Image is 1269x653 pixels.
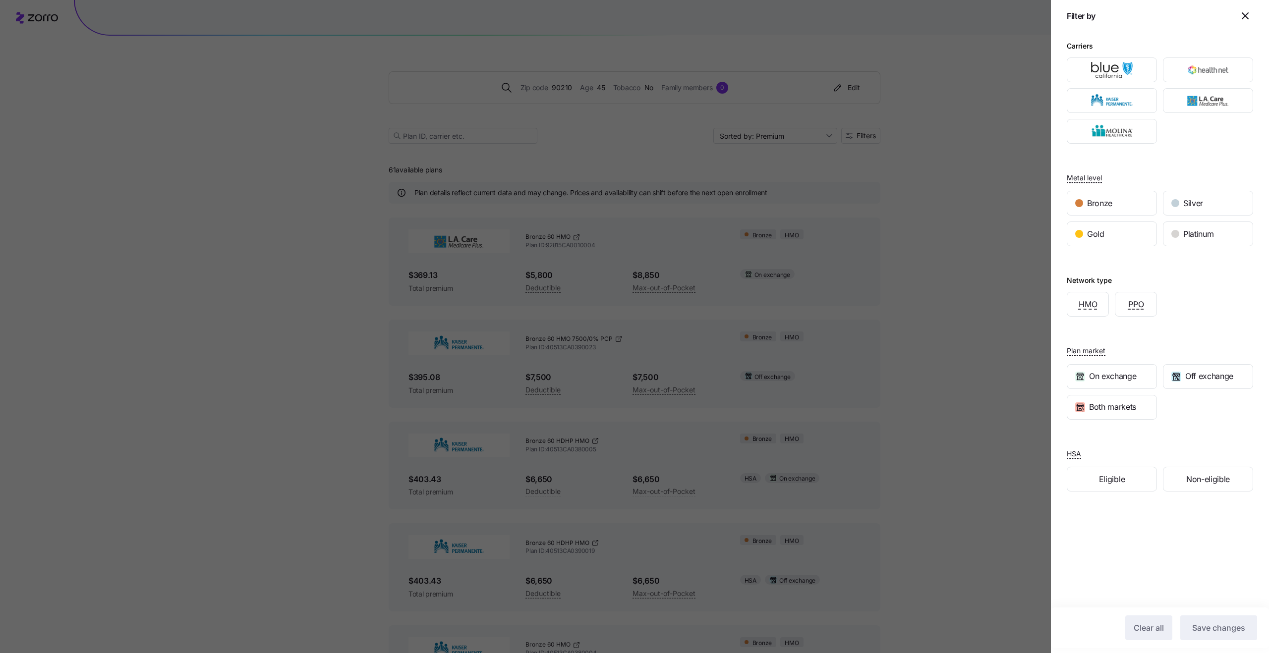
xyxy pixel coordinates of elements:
[1067,11,1229,21] h1: Filter by
[1076,60,1149,80] img: BlueShield of California
[1089,370,1136,382] span: On exchange
[1076,91,1149,110] img: Kaiser Permanente
[1185,370,1233,382] span: Off exchange
[1172,60,1245,80] img: Health Net
[1128,298,1144,311] span: PPO
[1125,615,1172,640] button: Clear all
[1172,91,1245,110] img: L.A. Care Health Plan
[1183,228,1213,240] span: Platinum
[1099,473,1125,486] span: Eligible
[1134,622,1164,634] span: Clear all
[1067,346,1105,356] span: Plan market
[1067,275,1112,286] div: Network type
[1067,449,1081,459] span: HSA
[1076,121,1149,141] img: Molina
[1087,197,1112,210] span: Bronze
[1192,622,1245,634] span: Save changes
[1183,197,1203,210] span: Silver
[1087,228,1104,240] span: Gold
[1067,41,1093,52] div: Carriers
[1186,473,1230,486] span: Non-eligible
[1089,401,1136,413] span: Both markets
[1079,298,1097,311] span: HMO
[1067,173,1102,183] span: Metal level
[1180,615,1257,640] button: Save changes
